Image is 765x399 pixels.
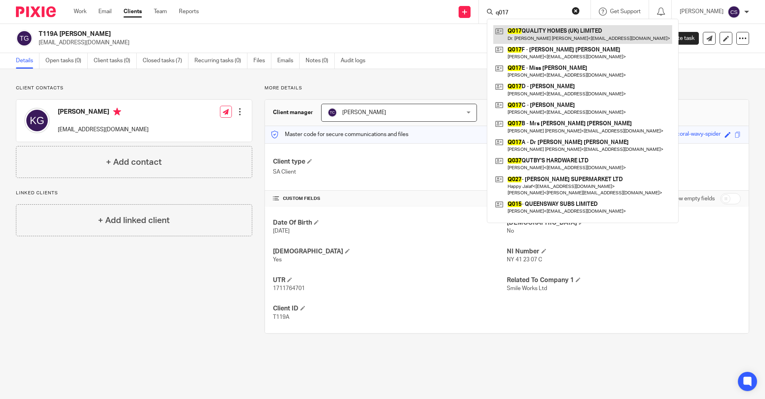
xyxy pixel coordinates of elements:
span: No [507,228,514,234]
i: Primary [113,108,121,116]
a: Clients [124,8,142,16]
a: Work [74,8,86,16]
a: Reports [179,8,199,16]
p: Client contacts [16,85,252,91]
h4: + Add contact [106,156,162,168]
a: Details [16,53,39,69]
h4: Client ID [273,304,507,313]
p: SA Client [273,168,507,176]
input: Search [495,10,567,17]
span: Yes [273,257,282,263]
span: [PERSON_NAME] [342,110,386,115]
h4: [PERSON_NAME] [58,108,149,118]
a: Closed tasks (7) [143,53,188,69]
span: [DATE] [273,228,290,234]
a: Open tasks (0) [45,53,88,69]
a: Team [154,8,167,16]
a: Notes (0) [306,53,335,69]
a: Files [253,53,271,69]
h4: CUSTOM FIELDS [273,196,507,202]
button: Clear [572,7,580,15]
img: svg%3E [16,30,33,47]
h4: Client type [273,158,507,166]
p: [EMAIL_ADDRESS][DOMAIN_NAME] [39,39,641,47]
img: Pixie [16,6,56,17]
h2: T119A [PERSON_NAME] [39,30,520,38]
p: Linked clients [16,190,252,196]
span: T119A [273,314,289,320]
span: 1711764701 [273,286,305,291]
span: Get Support [610,9,641,14]
span: Smile Works Ltd [507,286,547,291]
p: More details [265,85,749,91]
p: [EMAIL_ADDRESS][DOMAIN_NAME] [58,126,149,134]
h4: NI Number [507,247,741,256]
h4: + Add linked client [98,214,170,227]
a: Recurring tasks (0) [194,53,247,69]
h4: UTR [273,276,507,284]
p: Master code for secure communications and files [271,130,408,138]
span: NY 41 23 07 C [507,257,542,263]
img: svg%3E [24,108,50,133]
img: svg%3E [328,108,337,117]
h4: [DEMOGRAPHIC_DATA] [273,247,507,256]
label: Show empty fields [669,195,715,203]
div: awesome-coral-wavy-spider [651,130,721,139]
a: Audit logs [341,53,371,69]
h4: Related To Company 1 [507,276,741,284]
p: [PERSON_NAME] [680,8,724,16]
a: Email [98,8,112,16]
a: Emails [277,53,300,69]
h4: Date Of Birth [273,219,507,227]
img: svg%3E [728,6,740,18]
a: Client tasks (0) [94,53,137,69]
h3: Client manager [273,109,313,117]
